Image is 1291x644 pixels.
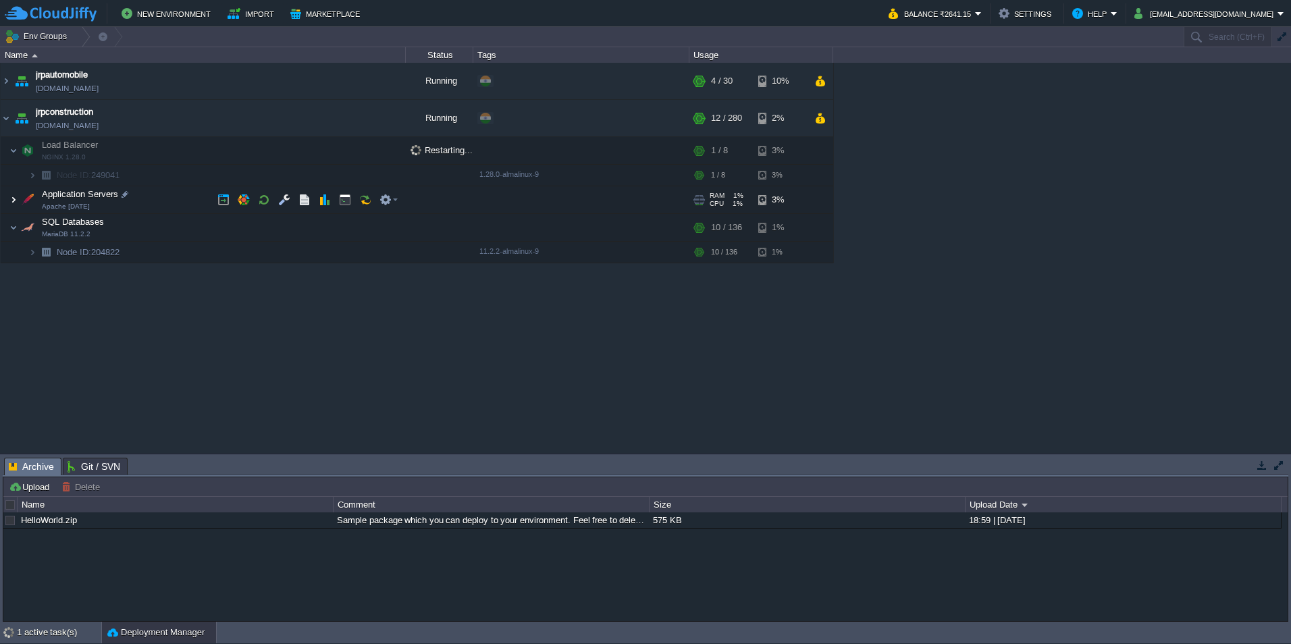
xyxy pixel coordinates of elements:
div: 1 / 8 [711,137,728,164]
span: Load Balancer [41,139,100,151]
img: AMDAwAAAACH5BAEAAAAALAAAAAABAAEAAAICRAEAOw== [18,214,37,241]
img: AMDAwAAAACH5BAEAAAAALAAAAAABAAEAAAICRAEAOw== [9,214,18,241]
span: MariaDB 11.2.2 [42,230,90,238]
img: AMDAwAAAACH5BAEAAAAALAAAAAABAAEAAAICRAEAOw== [18,137,37,164]
div: 1 active task(s) [17,622,101,643]
span: RAM [710,192,724,200]
img: AMDAwAAAACH5BAEAAAAALAAAAAABAAEAAAICRAEAOw== [1,63,11,99]
button: Help [1072,5,1111,22]
button: Import [228,5,278,22]
img: AMDAwAAAACH5BAEAAAAALAAAAAABAAEAAAICRAEAOw== [32,54,38,57]
div: 3% [758,137,802,164]
div: Name [18,497,333,512]
a: [DOMAIN_NAME] [36,82,99,95]
a: HelloWorld.zip [21,515,77,525]
button: Settings [999,5,1055,22]
button: New Environment [122,5,215,22]
span: Git / SVN [68,458,120,475]
div: Upload Date [966,497,1281,512]
div: Tags [474,47,689,63]
a: SQL DatabasesMariaDB 11.2.2 [41,217,106,227]
span: 249041 [55,169,122,181]
div: 10% [758,63,802,99]
span: Node ID: [57,247,91,257]
img: CloudJiffy [5,5,97,22]
div: Running [406,63,473,99]
div: 12 / 280 [711,100,742,136]
a: jrpconstruction [36,105,93,119]
div: 4 / 30 [711,63,733,99]
div: Comment [334,497,649,512]
img: AMDAwAAAACH5BAEAAAAALAAAAAABAAEAAAICRAEAOw== [36,242,55,263]
div: Usage [690,47,833,63]
button: Deployment Manager [107,626,205,639]
span: 1% [730,192,743,200]
div: Sample package which you can deploy to your environment. Feel free to delete and upload a package... [334,512,648,528]
a: jrpautomobile [36,68,88,82]
a: Load BalancerNGINX 1.28.0 [41,140,100,150]
span: SQL Databases [41,216,106,227]
span: CPU [710,200,724,208]
button: Delete [61,481,104,493]
img: AMDAwAAAACH5BAEAAAAALAAAAAABAAEAAAICRAEAOw== [36,165,55,186]
a: Node ID:204822 [55,246,122,258]
div: 3% [758,186,802,213]
img: AMDAwAAAACH5BAEAAAAALAAAAAABAAEAAAICRAEAOw== [12,63,31,99]
span: 1% [729,200,743,208]
div: 10 / 136 [711,242,737,263]
span: 204822 [55,246,122,258]
a: Node ID:249041 [55,169,122,181]
div: 3% [758,165,802,186]
span: Node ID: [57,170,91,180]
a: Application ServersApache [DATE] [41,189,120,199]
div: 18:59 | [DATE] [966,512,1280,528]
button: [EMAIL_ADDRESS][DOMAIN_NAME] [1134,5,1277,22]
div: Running [406,100,473,136]
button: Marketplace [290,5,364,22]
img: AMDAwAAAACH5BAEAAAAALAAAAAABAAEAAAICRAEAOw== [1,100,11,136]
div: Name [1,47,405,63]
div: 1 / 8 [711,165,725,186]
button: Env Groups [5,27,72,46]
div: 2% [758,100,802,136]
img: AMDAwAAAACH5BAEAAAAALAAAAAABAAEAAAICRAEAOw== [28,242,36,263]
div: 10 / 136 [711,214,742,241]
button: Balance ₹2641.15 [889,5,975,22]
div: Status [406,47,473,63]
img: AMDAwAAAACH5BAEAAAAALAAAAAABAAEAAAICRAEAOw== [9,186,18,213]
img: AMDAwAAAACH5BAEAAAAALAAAAAABAAEAAAICRAEAOw== [9,137,18,164]
a: [DOMAIN_NAME] [36,119,99,132]
div: 1% [758,242,802,263]
img: AMDAwAAAACH5BAEAAAAALAAAAAABAAEAAAICRAEAOw== [28,165,36,186]
span: NGINX 1.28.0 [42,153,86,161]
span: Archive [9,458,54,475]
button: Upload [9,481,53,493]
span: 1.28.0-almalinux-9 [479,170,539,178]
div: Size [650,497,965,512]
span: Restarting... [411,145,473,155]
div: 575 KB [650,512,964,528]
span: 11.2.2-almalinux-9 [479,247,539,255]
span: Application Servers [41,188,120,200]
img: AMDAwAAAACH5BAEAAAAALAAAAAABAAEAAAICRAEAOw== [12,100,31,136]
img: AMDAwAAAACH5BAEAAAAALAAAAAABAAEAAAICRAEAOw== [18,186,37,213]
span: Apache [DATE] [42,203,90,211]
div: 1% [758,214,802,241]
